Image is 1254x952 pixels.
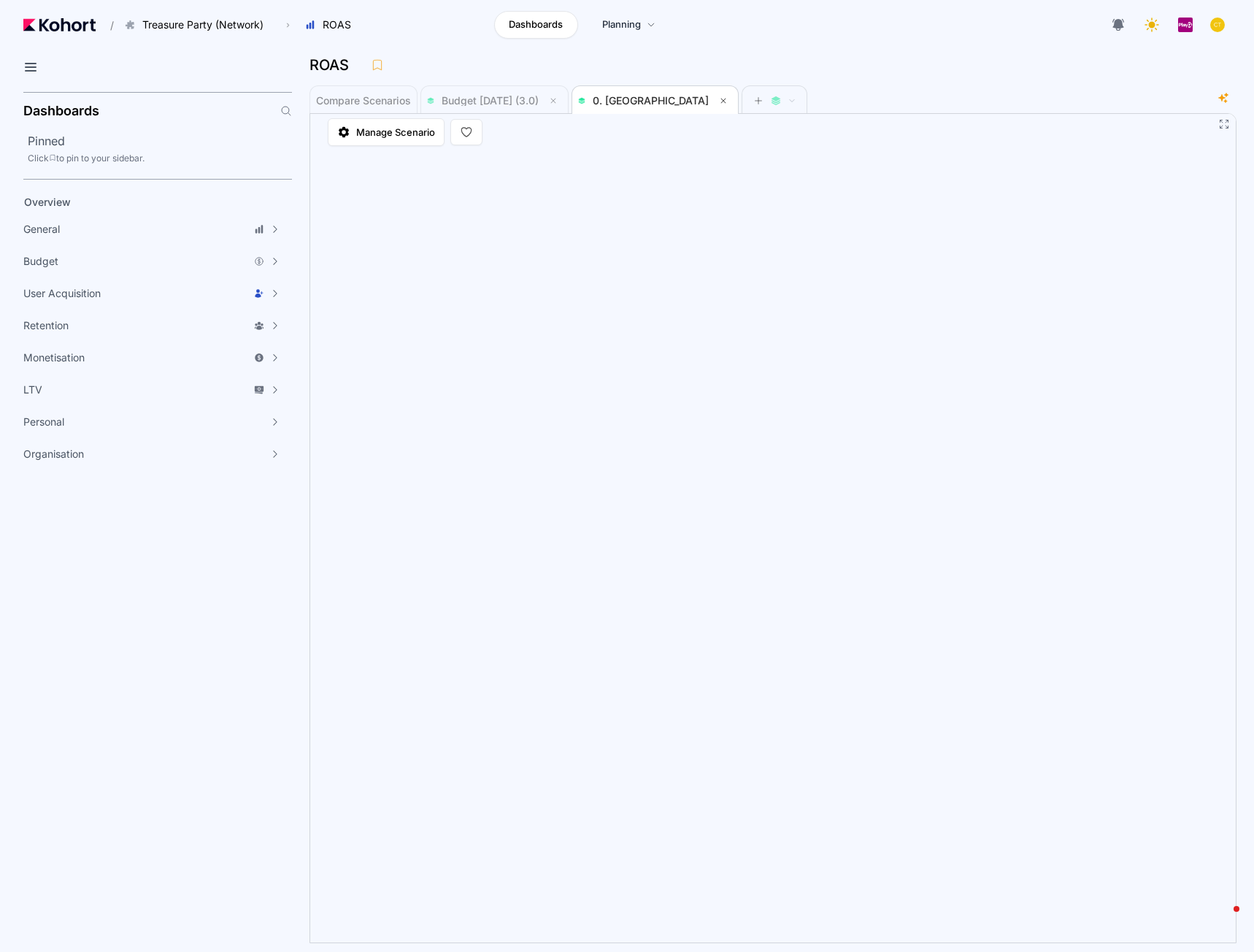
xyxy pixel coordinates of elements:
img: logo_PlayQ_20230721100321046856.png [1178,18,1193,32]
span: Budget [23,254,58,269]
a: Dashboards [494,11,578,39]
img: Kohort logo [23,18,96,31]
h2: Pinned [28,132,292,150]
a: Overview [19,191,267,213]
span: › [283,19,293,31]
span: ROAS [323,18,351,32]
span: LTV [23,383,42,397]
span: Compare Scenarios [316,96,411,106]
span: Monetisation [23,350,85,365]
span: Retention [23,318,69,333]
span: Dashboards [509,18,563,32]
button: Treasure Party (Network) [117,12,279,37]
span: User Acquisition [23,286,101,301]
button: ROAS [297,12,366,37]
span: Manage Scenario [356,125,435,139]
span: Treasure Party (Network) [142,18,264,32]
span: 0. [GEOGRAPHIC_DATA] [593,94,709,107]
div: Click to pin to your sidebar. [28,153,292,164]
span: Overview [24,196,71,208]
span: Organisation [23,447,84,461]
button: Fullscreen [1218,118,1230,130]
a: Planning [587,11,671,39]
h2: Dashboards [23,104,99,118]
span: Budget [DATE] (3.0) [442,94,539,107]
a: Manage Scenario [328,118,445,146]
h3: ROAS [309,58,358,72]
span: Planning [602,18,641,32]
span: General [23,222,60,237]
iframe: Intercom live chat [1204,902,1239,937]
span: Personal [23,415,64,429]
span: / [99,18,114,33]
